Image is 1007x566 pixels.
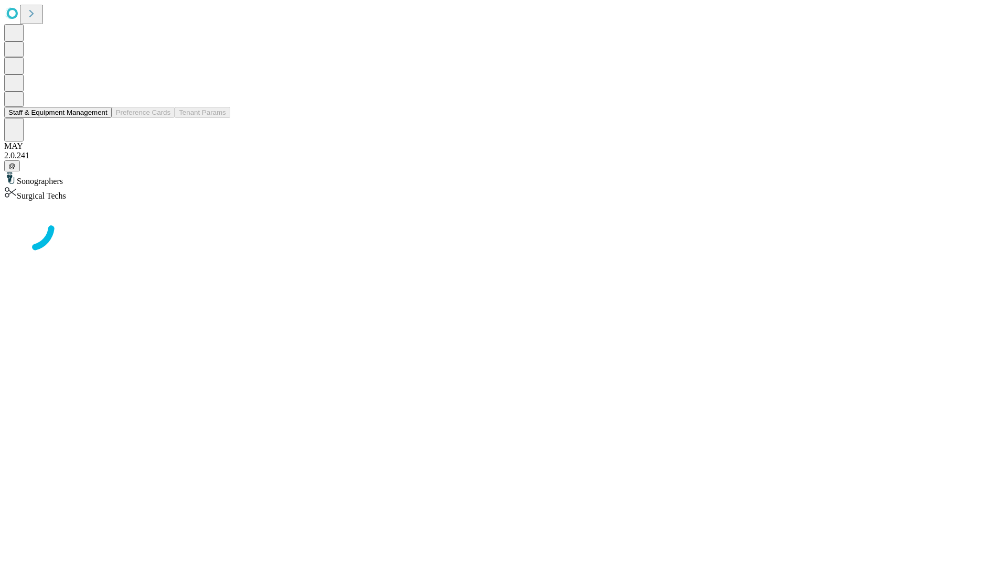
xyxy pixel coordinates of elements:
[4,141,1003,151] div: MAY
[4,186,1003,201] div: Surgical Techs
[175,107,230,118] button: Tenant Params
[4,107,112,118] button: Staff & Equipment Management
[112,107,175,118] button: Preference Cards
[4,171,1003,186] div: Sonographers
[8,162,16,170] span: @
[4,160,20,171] button: @
[4,151,1003,160] div: 2.0.241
